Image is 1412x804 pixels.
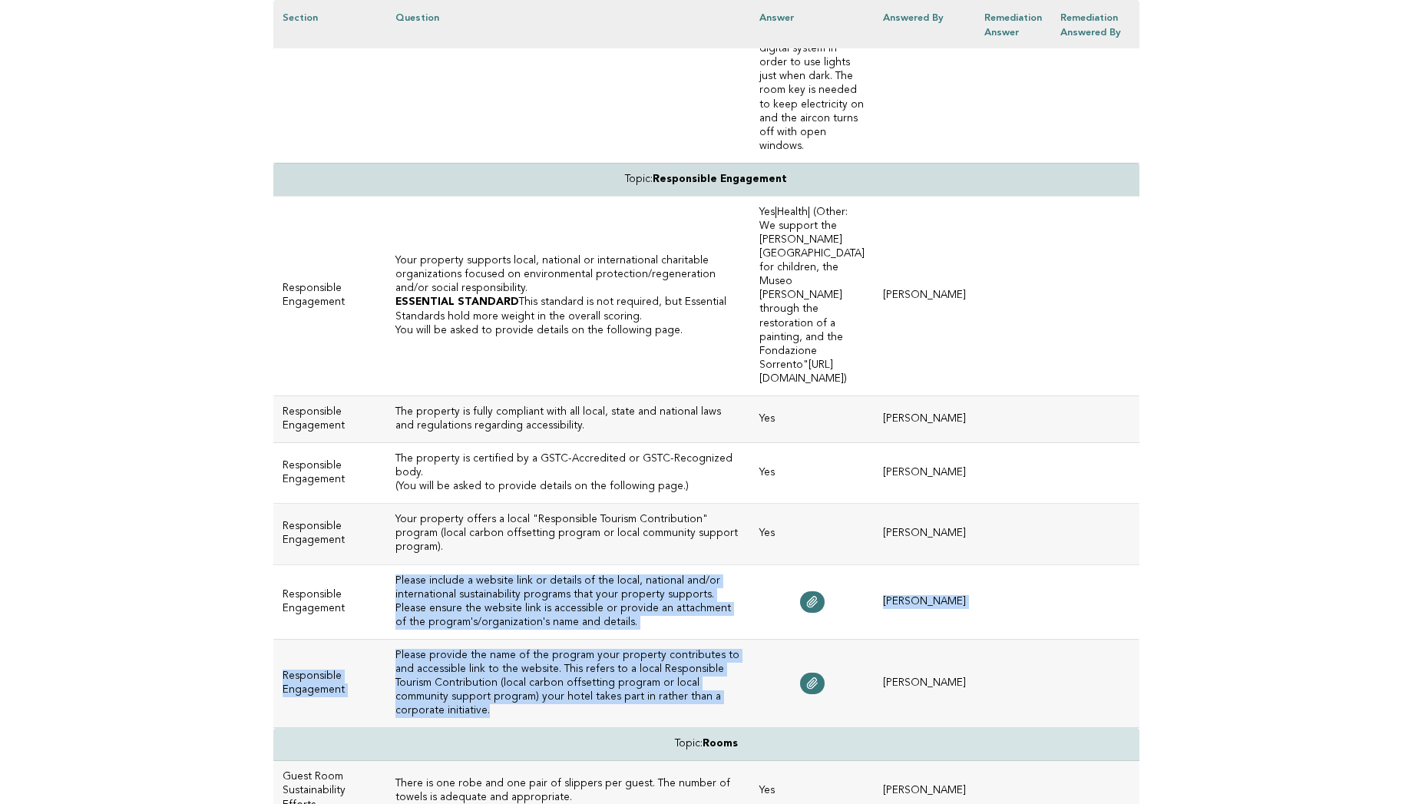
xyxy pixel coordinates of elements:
[273,639,386,727] td: Responsible Engagement
[874,504,975,564] td: [PERSON_NAME]
[395,296,742,323] p: This standard is not required, but Essential Standards hold more weight in the overall scoring.
[874,196,975,395] td: [PERSON_NAME]
[273,728,1139,761] td: Topic:
[395,405,742,433] h3: The property is fully compliant with all local, state and national laws and regulations regarding...
[874,395,975,442] td: [PERSON_NAME]
[874,564,975,639] td: [PERSON_NAME]
[273,395,386,442] td: Responsible Engagement
[273,163,1139,196] td: Topic:
[750,443,874,504] td: Yes
[750,395,874,442] td: Yes
[395,452,742,480] h3: The property is certified by a GSTC-Accredited or GSTC-Recognized body.
[874,639,975,727] td: [PERSON_NAME]
[395,480,742,494] p: (You will be asked to provide details on the following page.)
[703,739,738,749] strong: Rooms
[395,254,742,296] h3: Your property supports local, national or international charitable organizations focused on envir...
[653,174,787,184] strong: Responsible Engagement
[750,196,874,395] td: Yes|Health| (Other: We support the [PERSON_NAME][GEOGRAPHIC_DATA] for children, the Museo [PERSON...
[395,324,742,338] p: You will be asked to provide details on the following page.
[273,504,386,564] td: Responsible Engagement
[273,443,386,504] td: Responsible Engagement
[750,504,874,564] td: Yes
[273,564,386,639] td: Responsible Engagement
[874,443,975,504] td: [PERSON_NAME]
[395,297,519,307] strong: ESSENTIAL STANDARD
[395,574,742,630] h3: Please include a website link or details of the local, national and/or international sustainabili...
[395,513,742,554] h3: Your property offers a local "Responsible Tourism Contribution" program (local carbon offsetting ...
[273,196,386,395] td: Responsible Engagement
[395,649,742,718] h3: Please provide the name of the program your property contributes to and accessible link to the we...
